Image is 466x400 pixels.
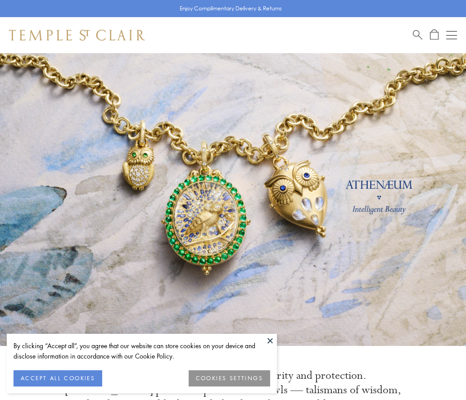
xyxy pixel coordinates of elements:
[189,370,270,386] button: COOKIES SETTINGS
[14,370,102,386] button: ACCEPT ALL COOKIES
[14,341,270,361] div: By clicking “Accept all”, you agree that our website can store cookies on your device and disclos...
[9,30,145,41] img: Temple St. Clair
[180,4,282,13] p: Enjoy Complimentary Delivery & Returns
[413,29,422,41] a: Search
[430,29,439,41] a: Open Shopping Bag
[446,30,457,41] button: Open navigation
